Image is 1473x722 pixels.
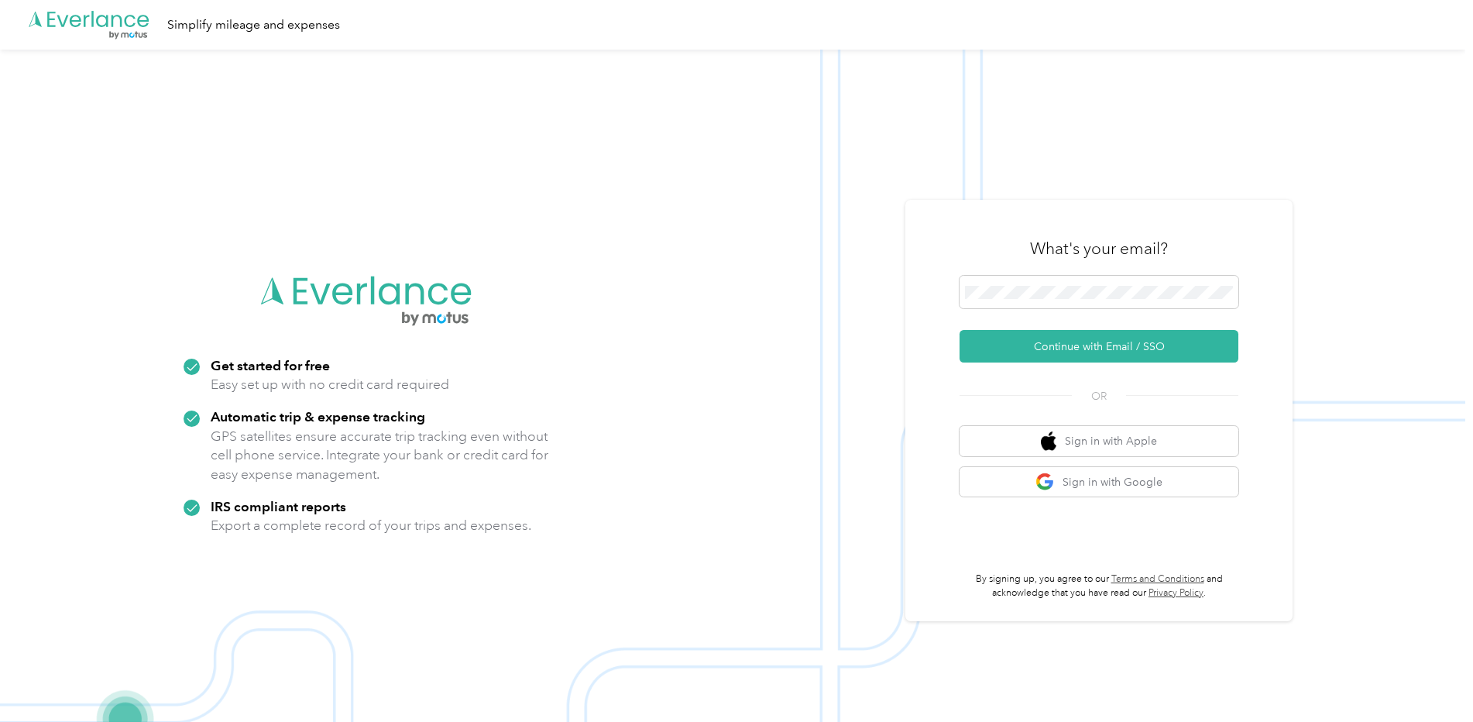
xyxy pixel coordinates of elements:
[960,467,1238,497] button: google logoSign in with Google
[211,408,425,425] strong: Automatic trip & expense tracking
[1030,238,1168,260] h3: What's your email?
[960,572,1238,600] p: By signing up, you agree to our and acknowledge that you have read our .
[960,426,1238,456] button: apple logoSign in with Apple
[211,427,549,484] p: GPS satellites ensure accurate trip tracking even without cell phone service. Integrate your bank...
[1072,388,1126,404] span: OR
[211,498,346,514] strong: IRS compliant reports
[960,330,1238,363] button: Continue with Email / SSO
[1041,431,1056,451] img: apple logo
[211,375,449,394] p: Easy set up with no credit card required
[211,516,531,535] p: Export a complete record of your trips and expenses.
[1035,473,1055,492] img: google logo
[1111,573,1204,585] a: Terms and Conditions
[1149,587,1203,599] a: Privacy Policy
[167,15,340,35] div: Simplify mileage and expenses
[211,357,330,373] strong: Get started for free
